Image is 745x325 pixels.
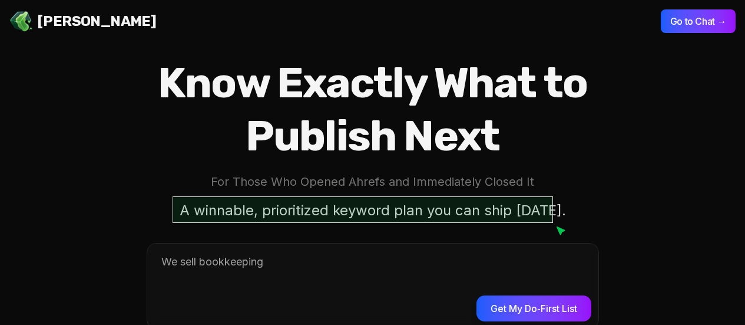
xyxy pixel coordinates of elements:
[661,15,736,27] a: Go to Chat →
[476,296,591,321] button: Get My Do‑First List
[109,172,637,192] p: For Those Who Opened Ahrefs and Immediately Closed It
[173,196,573,224] p: A winnable, prioritized keyword plan you can ship [DATE].
[109,57,637,163] h1: Know Exactly What to Publish Next
[38,12,156,31] span: [PERSON_NAME]
[661,9,736,33] button: Go to Chat →
[9,9,33,33] img: Jello SEO Logo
